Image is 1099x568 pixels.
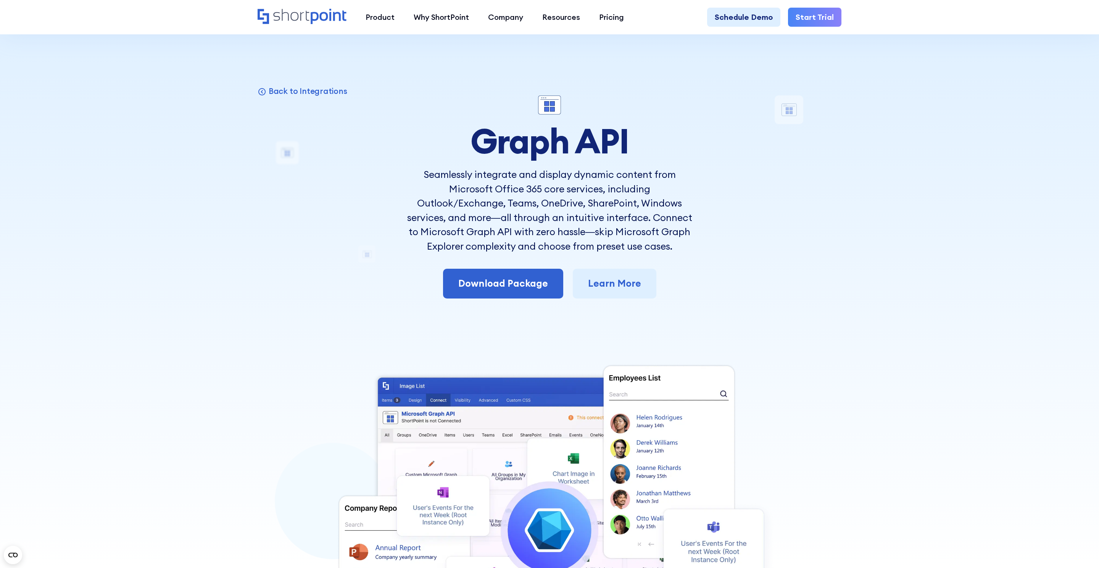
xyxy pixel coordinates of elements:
[414,11,469,23] div: Why ShortPoint
[404,8,479,27] a: Why ShortPoint
[488,11,523,23] div: Company
[258,86,347,96] a: Back to Integrations
[366,11,395,23] div: Product
[533,8,590,27] a: Resources
[356,8,404,27] a: Product
[573,269,656,299] a: Learn More
[599,11,624,23] div: Pricing
[406,122,693,160] h1: Graph API
[707,8,780,27] a: Schedule Demo
[538,95,561,115] img: Graph API
[4,546,22,564] button: Open CMP widget
[590,8,633,27] a: Pricing
[1061,531,1099,568] iframe: Chat Widget
[479,8,533,27] a: Company
[406,168,693,253] p: Seamlessly integrate and display dynamic content from Microsoft Office 365 core services, includi...
[542,11,580,23] div: Resources
[443,269,563,299] a: Download Package
[269,86,347,96] p: Back to Integrations
[258,9,346,25] a: Home
[788,8,841,27] a: Start Trial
